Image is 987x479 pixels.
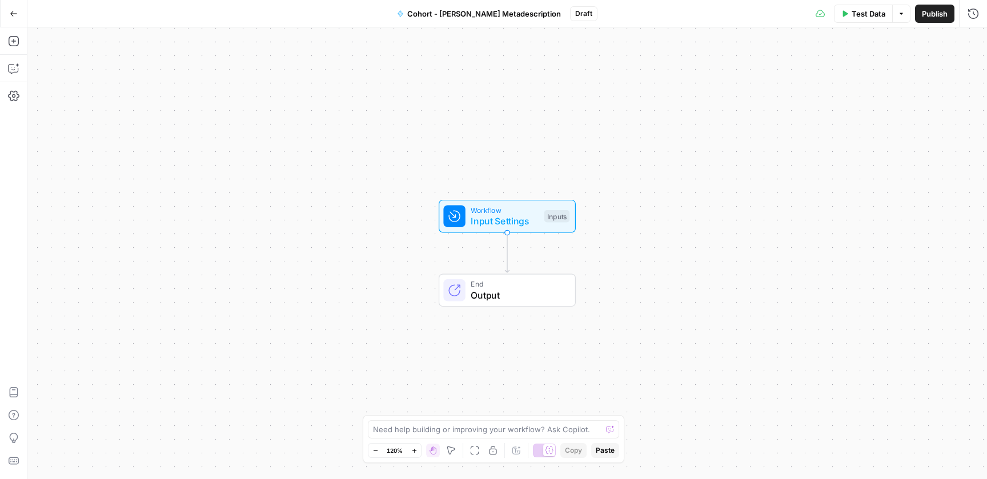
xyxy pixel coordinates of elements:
span: Test Data [852,8,885,19]
div: Inputs [544,210,569,223]
div: EndOutput [401,274,613,307]
span: Draft [575,9,592,19]
button: Copy [560,443,587,458]
button: Paste [591,443,619,458]
button: Test Data [834,5,892,23]
span: Paste [596,445,615,456]
g: Edge from start to end [505,233,509,273]
span: 120% [387,446,403,455]
span: Workflow [471,204,539,215]
span: Copy [565,445,582,456]
span: End [471,279,564,289]
span: Output [471,288,564,302]
span: Cohort - [PERSON_NAME] Metadescription [407,8,561,19]
button: Cohort - [PERSON_NAME] Metadescription [390,5,568,23]
div: WorkflowInput SettingsInputs [401,200,613,233]
span: Input Settings [471,214,539,228]
span: Publish [922,8,948,19]
button: Publish [915,5,954,23]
